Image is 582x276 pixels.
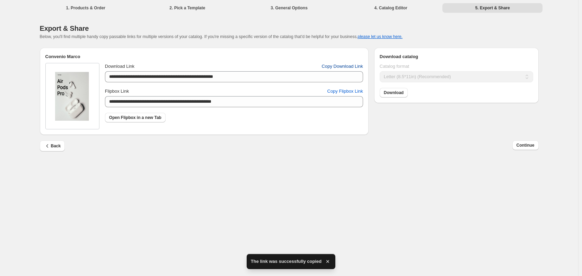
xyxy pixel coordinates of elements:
[358,34,403,39] button: please let us know here.
[40,25,89,32] span: Export & Share
[318,61,367,72] button: Copy Download Link
[105,89,129,94] span: Flipbox Link
[512,140,539,150] button: Continue
[45,53,363,60] h2: Convenio Marco
[380,64,409,69] span: Catalog format
[323,86,367,97] button: Copy Flipbox Link
[327,88,363,95] span: Copy Flipbox Link
[109,115,161,120] span: Open Flipbox in a new Tab
[380,88,408,98] a: Download
[105,113,166,122] a: Open Flipbox in a new Tab
[380,53,533,60] h2: Download catalog
[384,90,404,95] span: Download
[40,140,65,151] button: Back
[44,142,61,149] span: Back
[517,142,535,148] span: Continue
[251,258,321,265] span: The link was successfully copied
[105,64,134,69] span: Download Link
[40,34,403,39] span: Below, you'll find multiple handy copy passable links for multiple versions of your catalog. If y...
[322,63,363,70] span: Copy Download Link
[55,72,90,121] img: thumbImage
